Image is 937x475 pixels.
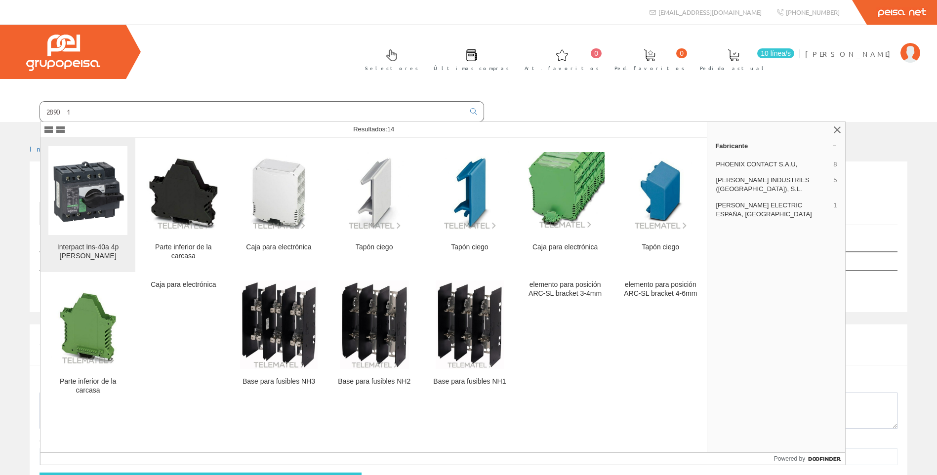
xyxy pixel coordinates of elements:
a: Selectores [355,41,423,77]
img: Tapón ciego [335,151,414,230]
a: Powered by [774,453,846,465]
a: Tapón ciego Tapón ciego [422,138,517,272]
a: Últimas compras [424,41,514,77]
span: 5 [833,176,837,194]
label: Mostrar [40,234,126,249]
div: Caja para electrónica [526,243,605,252]
img: Tapón ciego [430,151,509,230]
td: No se han encontrado artículos, pruebe con otra búsqueda [40,271,807,295]
div: Tapón ciego [430,243,509,252]
span: Pedido actual [700,63,767,73]
a: Listado de artículos [40,202,190,225]
span: Powered by [774,454,805,463]
img: Interpact Ins-40a 4p Gardy [48,151,127,230]
a: 10 línea/s Pedido actual [690,41,797,77]
span: Ped. favoritos [614,63,685,73]
span: Selectores [365,63,418,73]
a: [PERSON_NAME] [805,41,920,50]
a: Fabricante [707,138,845,154]
img: Tapón ciego [621,151,700,230]
span: 0 [676,48,687,58]
a: elemento para posición ARC-SL bracket 4-6mm [613,273,708,406]
div: Caja para electrónica [239,243,318,252]
a: Base para fusibles NH2 Base para fusibles NH2 [327,273,422,406]
a: Inicio [30,144,72,153]
span: [PERSON_NAME] INDUSTRIES ([GEOGRAPHIC_DATA]), S.L. [716,176,829,194]
a: Parte inferior de la carcasa Parte inferior de la carcasa [136,138,231,272]
span: 8 [833,160,837,169]
a: Base para fusibles NH1 Base para fusibles NH1 [422,273,517,406]
span: 0 [591,48,602,58]
img: Grupo Peisa [26,35,100,71]
img: Parte inferior de la carcasa [48,285,127,364]
a: Parte inferior de la carcasa Parte inferior de la carcasa [41,273,135,406]
span: [PERSON_NAME] [805,49,896,59]
label: Descripción personalizada [40,380,215,390]
label: Cantidad [40,436,92,446]
a: Tapón ciego Tapón ciego [327,138,422,272]
input: Buscar ... [40,102,464,121]
div: elemento para posición ARC-SL bracket 3-4mm [526,280,605,298]
span: Últimas compras [434,63,509,73]
span: Art. favoritos [525,63,599,73]
div: elemento para posición ARC-SL bracket 4-6mm [621,280,700,298]
div: Caja para electrónica [144,280,223,289]
div: Tapón ciego [335,243,414,252]
div: Parte inferior de la carcasa [48,377,127,395]
span: [PHONE_NUMBER] [786,8,840,16]
a: Caja para electrónica [136,273,231,406]
h1: LC1E0610M7 [40,177,897,197]
img: Caja para electrónica [239,151,318,230]
span: PHOENIX CONTACT S.A.U, [716,160,829,169]
img: Parte inferior de la carcasa [144,151,223,230]
div: Interpact Ins-40a 4p [PERSON_NAME] [48,243,127,261]
span: 10 línea/s [757,48,794,58]
span: 14 [387,125,394,133]
img: Base para fusibles NH2 [340,280,409,369]
span: [EMAIL_ADDRESS][DOMAIN_NAME] [658,8,762,16]
img: Base para fusibles NH1 [436,280,504,369]
div: Tapón ciego [621,243,700,252]
a: Base para fusibles NH3 Base para fusibles NH3 [231,273,326,406]
th: Datos [807,252,897,271]
a: Caja para electrónica Caja para electrónica [231,138,326,272]
span: Si no ha encontrado algún artículo en nuestro catálogo introduzca aquí la cantidad y la descripci... [40,335,830,359]
img: Caja para electrónica [526,152,605,230]
span: [PERSON_NAME] ELECTRIC ESPAÑA, [GEOGRAPHIC_DATA] [716,201,829,219]
a: Interpact Ins-40a 4p Gardy Interpact Ins-40a 4p [PERSON_NAME] [41,138,135,272]
span: Resultados: [353,125,394,133]
div: Parte inferior de la carcasa [144,243,223,261]
a: Tapón ciego Tapón ciego [613,138,708,272]
a: elemento para posición ARC-SL bracket 3-4mm [518,273,612,406]
div: Base para fusibles NH1 [430,377,509,386]
span: 1 [833,201,837,219]
img: Base para fusibles NH3 [240,280,318,369]
div: Base para fusibles NH2 [335,377,414,386]
a: Caja para electrónica Caja para electrónica [518,138,612,272]
div: Base para fusibles NH3 [239,377,318,386]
